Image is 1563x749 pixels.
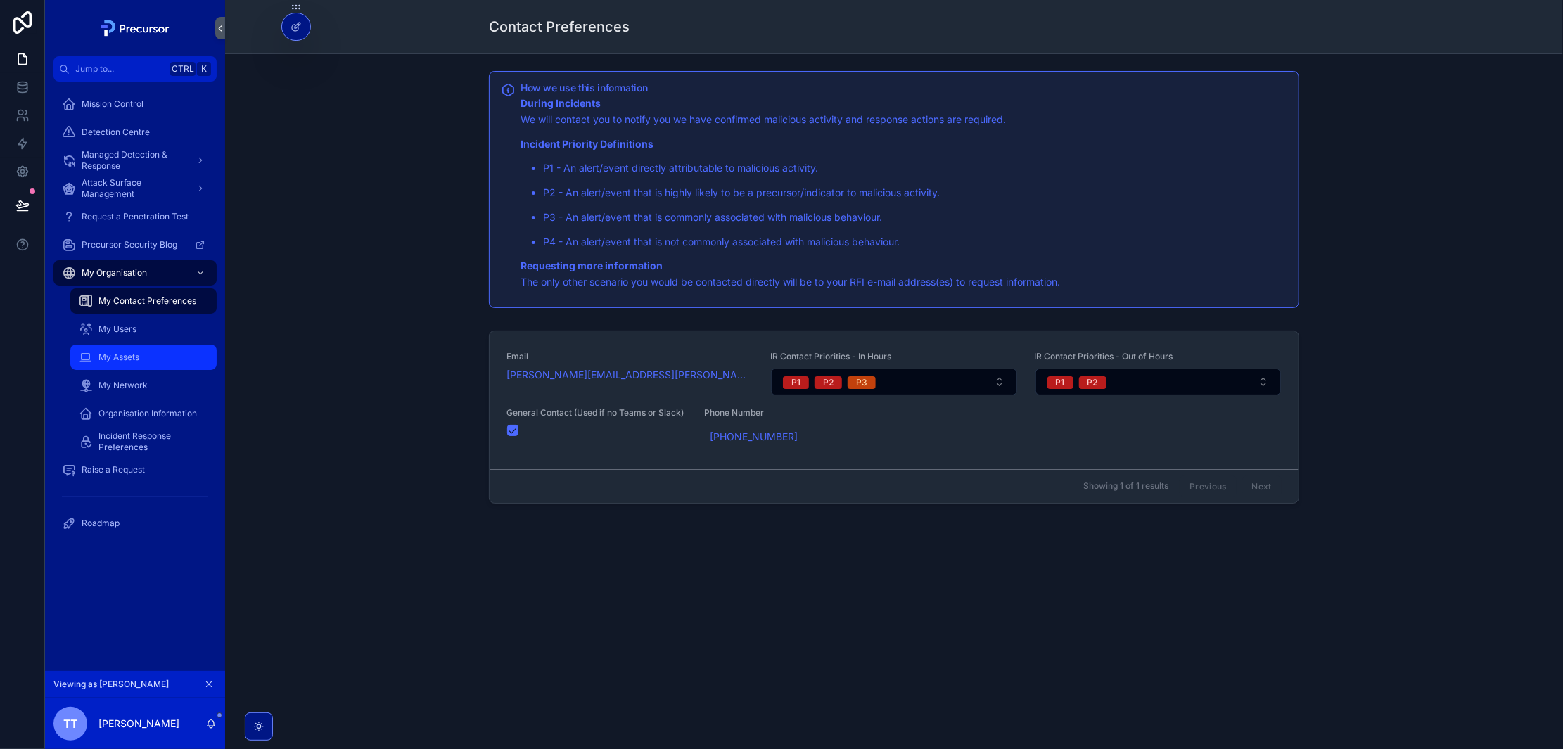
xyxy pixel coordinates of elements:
strong: Incident Priority Definitions [521,138,653,150]
p: The only other scenario you would be contacted directly will be to your RFI e-mail address(es) to... [521,258,1287,290]
span: K [198,63,210,75]
a: Precursor Security Blog [53,232,217,257]
span: Viewing as [PERSON_NAME] [53,679,169,690]
span: General Contact (Used if no Teams or Slack) [506,407,688,418]
p: P3 - An alert/event that is commonly associated with malicious behaviour. [543,210,1287,226]
a: Managed Detection & Response [53,148,217,173]
span: Precursor Security Blog [82,239,177,250]
span: IR Contact Priorities - Out of Hours [1035,351,1282,362]
div: scrollable content [45,82,225,554]
span: Attack Surface Management [82,177,184,200]
a: Email[PERSON_NAME][EMAIL_ADDRESS][PERSON_NAME][DOMAIN_NAME]IR Contact Priorities - In HoursSelect... [490,331,1299,469]
h5: How we use this information [521,83,1287,93]
div: P1 [1056,376,1065,389]
span: IR Contact Priorities - In Hours [770,351,1017,362]
button: Unselect P_2 [1079,375,1106,389]
div: P2 [1087,376,1098,389]
button: Jump to...CtrlK [53,56,217,82]
strong: During Incidents [521,97,601,109]
button: Unselect P_1 [1047,375,1073,389]
span: Roadmap [82,518,120,529]
a: My Contact Preferences [70,288,217,314]
span: Request a Penetration Test [82,211,189,222]
span: Raise a Request [82,464,145,475]
strong: Requesting more information [521,260,663,271]
span: TT [63,715,77,732]
a: Organisation Information [70,401,217,426]
a: My Network [70,373,217,398]
span: Organisation Information [98,408,197,419]
button: Select Button [1035,369,1281,395]
a: [PERSON_NAME][EMAIL_ADDRESS][PERSON_NAME][DOMAIN_NAME] [506,368,753,382]
span: Email [506,351,753,362]
a: Mission Control [53,91,217,117]
div: **During Incidents** We will contact you to notify you we have confirmed malicious activity and r... [521,96,1287,290]
a: My Assets [70,345,217,370]
button: Unselect P_2 [815,375,842,389]
a: My Users [70,316,217,342]
a: Detection Centre [53,120,217,145]
div: P3 [856,376,867,389]
a: My Organisation [53,260,217,286]
div: P1 [791,376,800,389]
p: [PERSON_NAME] [98,717,179,731]
a: Raise a Request [53,457,217,482]
p: P4 - An alert/event that is not commonly associated with malicious behaviour. [543,234,1287,250]
button: Unselect P_3 [848,375,876,389]
div: P2 [823,376,834,389]
a: Request a Penetration Test [53,204,217,229]
a: Attack Surface Management [53,176,217,201]
span: Detection Centre [82,127,150,138]
button: Select Button [771,369,1016,395]
a: [PHONE_NUMBER] [710,430,798,444]
img: App logo [97,17,174,39]
span: Mission Control [82,98,143,110]
p: We will contact you to notify you we have confirmed malicious activity and response actions are r... [521,96,1287,128]
span: Phone Number [705,407,886,418]
h1: Contact Preferences [489,17,630,37]
span: My Organisation [82,267,147,279]
p: P2 - An alert/event that is highly likely to be a precursor/indicator to malicious activity. [543,185,1287,201]
a: Incident Response Preferences [70,429,217,454]
span: Jump to... [75,63,165,75]
span: My Network [98,380,148,391]
span: Showing 1 of 1 results [1083,480,1168,492]
a: Roadmap [53,511,217,536]
span: Ctrl [170,62,196,76]
button: Unselect P_1 [783,375,809,389]
p: P1 - An alert/event directly attributable to malicious activity. [543,160,1287,177]
span: My Users [98,324,136,335]
span: My Contact Preferences [98,295,196,307]
span: Managed Detection & Response [82,149,184,172]
span: Incident Response Preferences [98,430,203,453]
span: My Assets [98,352,139,363]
